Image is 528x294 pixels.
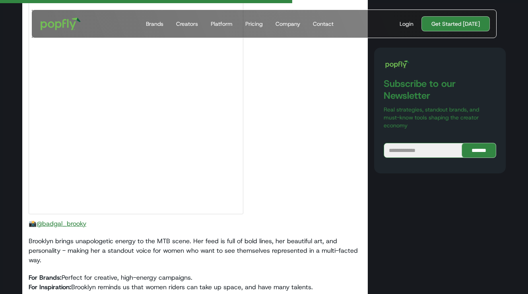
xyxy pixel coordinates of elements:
[421,16,490,31] a: Get Started [DATE]
[173,10,201,38] a: Creators
[211,20,233,28] div: Platform
[29,273,62,282] strong: For Brands:
[384,78,496,102] h3: Subscribe to our Newsletter
[272,10,303,38] a: Company
[396,20,417,28] a: Login
[384,143,496,158] form: Blog Subscribe
[29,236,361,265] p: Brooklyn brings unapologetic energy to the MTB scene. Her feed is full of bold lines, her beautif...
[176,20,198,28] div: Creators
[245,20,263,28] div: Pricing
[310,10,337,38] a: Contact
[384,106,496,129] p: Real strategies, standout brands, and must-know tools shaping the creator economy
[208,10,236,38] a: Platform
[29,273,361,292] p: Perfect for creative, high-energy campaigns. ‍ Brooklyn reminds us that women riders can take up ...
[29,219,361,229] p: 📸
[37,219,86,228] a: @badgal_brooky
[146,20,163,28] div: Brands
[242,10,266,38] a: Pricing
[35,12,86,36] a: home
[143,10,167,38] a: Brands
[400,20,413,28] div: Login
[29,283,71,291] strong: For Inspiration:
[276,20,300,28] div: Company
[313,20,334,28] div: Contact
